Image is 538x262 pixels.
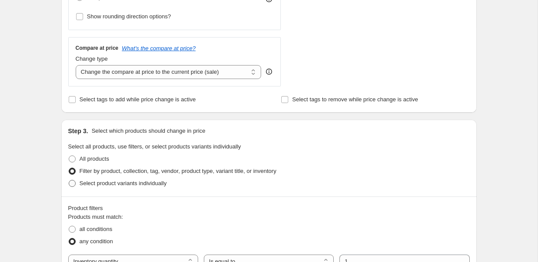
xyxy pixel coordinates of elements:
p: Select which products should change in price [91,127,205,135]
div: Product filters [68,204,470,213]
span: Filter by product, collection, tag, vendor, product type, variant title, or inventory [80,168,276,174]
div: help [265,67,273,76]
span: All products [80,155,109,162]
span: Select tags to remove while price change is active [292,96,418,103]
h3: Compare at price [76,45,119,52]
h2: Step 3. [68,127,88,135]
span: Select all products, use filters, or select products variants individually [68,143,241,150]
span: Products must match: [68,214,123,220]
span: Select product variants individually [80,180,167,186]
span: Show rounding direction options? [87,13,171,20]
span: all conditions [80,226,112,232]
button: What's the compare at price? [122,45,196,52]
span: any condition [80,238,113,245]
span: Select tags to add while price change is active [80,96,196,103]
span: Change type [76,55,108,62]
